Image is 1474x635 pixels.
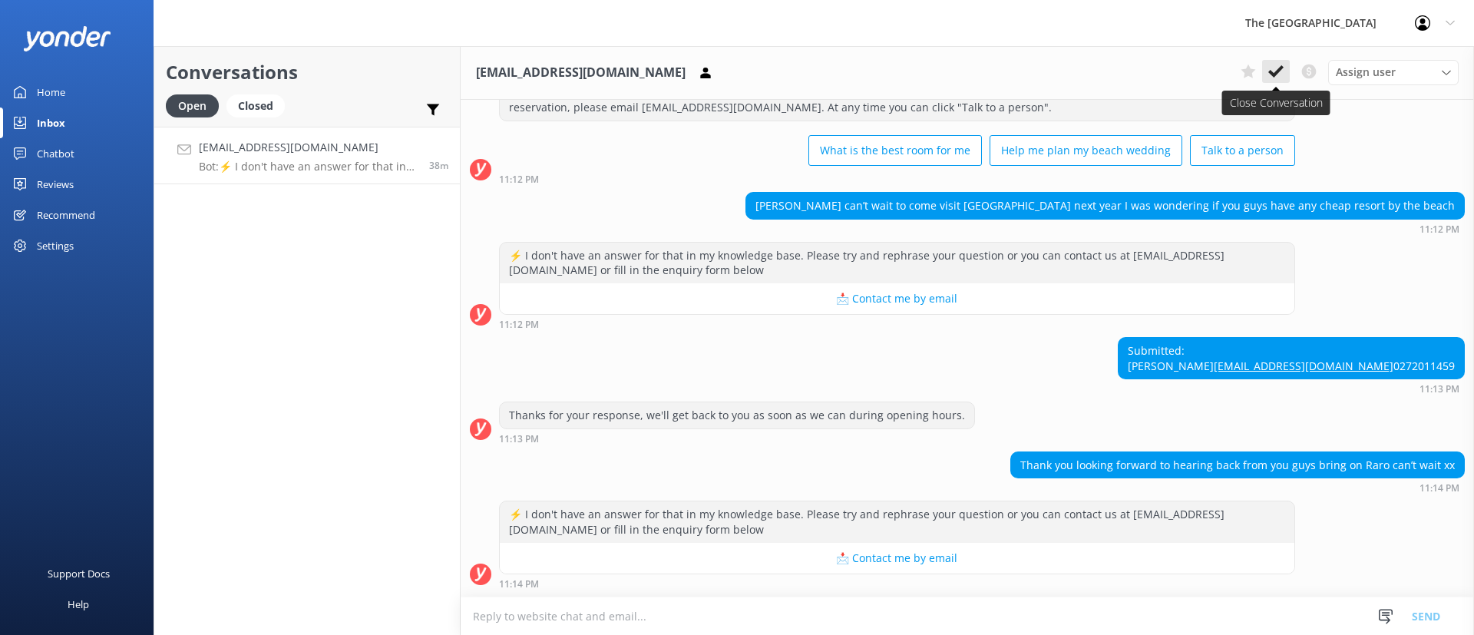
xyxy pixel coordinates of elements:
[1119,338,1464,379] div: Submitted: [PERSON_NAME] 0272011459
[199,139,418,156] h4: [EMAIL_ADDRESS][DOMAIN_NAME]
[48,558,110,589] div: Support Docs
[500,79,1294,120] div: [PERSON_NAME], I am Moana, your informative AI assistant. Our website booking engine offers the b...
[500,543,1294,574] button: 📩 Contact me by email
[226,94,285,117] div: Closed
[1118,383,1465,394] div: Sep 18 2025 11:13pm (UTC -10:00) Pacific/Honolulu
[499,578,1295,589] div: Sep 18 2025 11:14pm (UTC -10:00) Pacific/Honolulu
[499,580,539,589] strong: 11:14 PM
[500,243,1294,283] div: ⚡ I don't have an answer for that in my knowledge base. Please try and rephrase your question or ...
[154,127,460,184] a: [EMAIL_ADDRESS][DOMAIN_NAME]Bot:⚡ I don't have an answer for that in my knowledge base. Please tr...
[1419,225,1459,234] strong: 11:12 PM
[746,193,1464,219] div: [PERSON_NAME] can’t wait to come visit [GEOGRAPHIC_DATA] next year I was wondering if you guys ha...
[745,223,1465,234] div: Sep 18 2025 11:12pm (UTC -10:00) Pacific/Honolulu
[37,138,74,169] div: Chatbot
[808,135,982,166] button: What is the best room for me
[68,589,89,620] div: Help
[990,135,1182,166] button: Help me plan my beach wedding
[500,283,1294,314] button: 📩 Contact me by email
[226,97,292,114] a: Closed
[1328,60,1459,84] div: Assign User
[500,501,1294,542] div: ⚡ I don't have an answer for that in my knowledge base. Please try and rephrase your question or ...
[37,107,65,138] div: Inbox
[500,402,974,428] div: Thanks for your response, we'll get back to you as soon as we can during opening hours.
[23,26,111,51] img: yonder-white-logo.png
[499,174,1295,184] div: Sep 18 2025 11:12pm (UTC -10:00) Pacific/Honolulu
[499,319,1295,329] div: Sep 18 2025 11:12pm (UTC -10:00) Pacific/Honolulu
[37,230,74,261] div: Settings
[499,435,539,444] strong: 11:13 PM
[37,169,74,200] div: Reviews
[499,320,539,329] strong: 11:12 PM
[37,200,95,230] div: Recommend
[1214,359,1393,373] a: [EMAIL_ADDRESS][DOMAIN_NAME]
[199,160,418,174] p: Bot: ⚡ I don't have an answer for that in my knowledge base. Please try and rephrase your questio...
[1419,484,1459,493] strong: 11:14 PM
[429,159,448,172] span: Sep 18 2025 11:14pm (UTC -10:00) Pacific/Honolulu
[166,58,448,87] h2: Conversations
[1011,452,1464,478] div: Thank you looking forward to hearing back from you guys bring on Raro can’t wait xx
[1010,482,1465,493] div: Sep 18 2025 11:14pm (UTC -10:00) Pacific/Honolulu
[166,97,226,114] a: Open
[499,433,975,444] div: Sep 18 2025 11:13pm (UTC -10:00) Pacific/Honolulu
[37,77,65,107] div: Home
[476,63,686,83] h3: [EMAIL_ADDRESS][DOMAIN_NAME]
[1336,64,1396,81] span: Assign user
[1419,385,1459,394] strong: 11:13 PM
[1190,135,1295,166] button: Talk to a person
[166,94,219,117] div: Open
[499,175,539,184] strong: 11:12 PM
